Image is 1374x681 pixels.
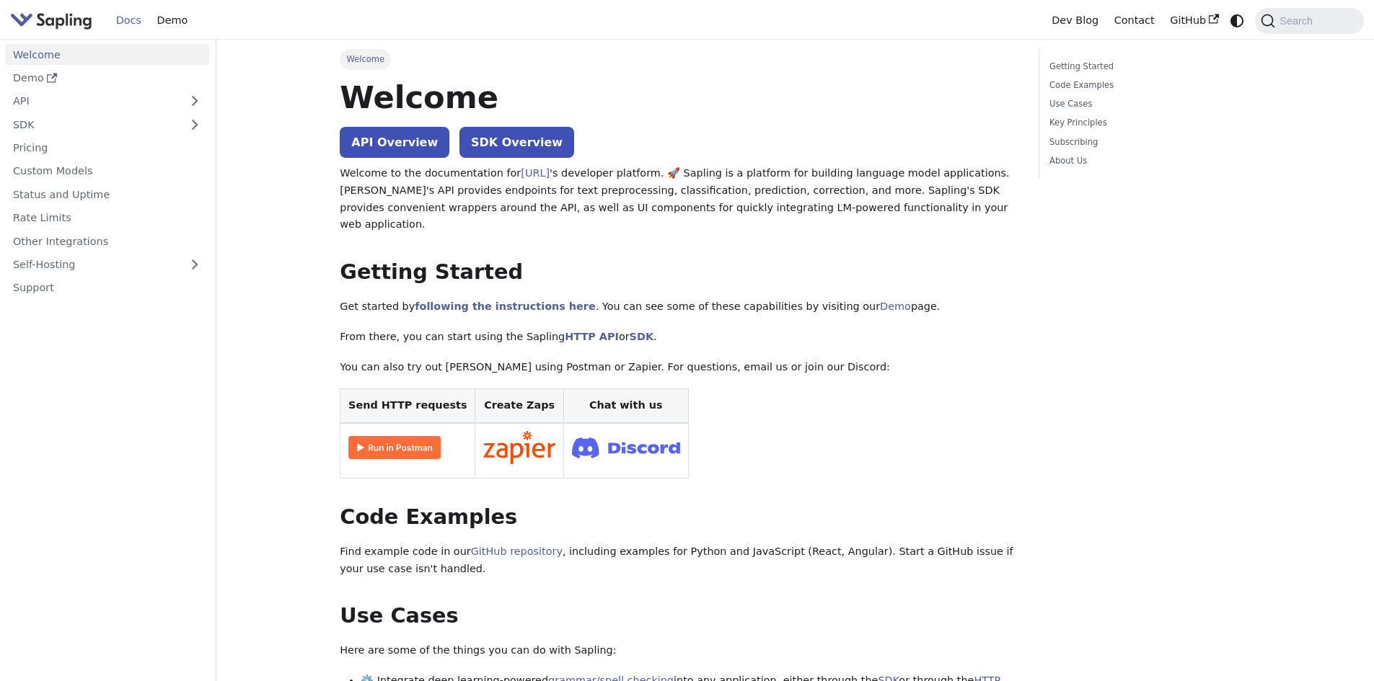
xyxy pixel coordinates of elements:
[340,49,391,69] span: Welcome
[475,389,564,423] th: Create Zaps
[459,127,574,158] a: SDK Overview
[5,231,209,252] a: Other Integrations
[5,114,180,135] a: SDK
[340,298,1018,316] p: Get started by . You can see some of these capabilities by visiting our page.
[5,91,180,112] a: API
[521,167,550,179] a: [URL]
[1162,9,1226,32] a: GitHub
[572,433,680,463] img: Join Discord
[1049,79,1245,92] a: Code Examples
[340,259,1018,285] h2: Getting Started
[630,331,653,342] a: SDK
[340,127,449,158] a: API Overview
[10,10,97,31] a: Sapling.aiSapling.ai
[5,44,209,65] a: Welcome
[1255,8,1363,34] button: Search (Command+K)
[5,138,209,159] a: Pricing
[1044,9,1106,32] a: Dev Blog
[1275,15,1321,27] span: Search
[340,389,475,423] th: Send HTTP requests
[1049,135,1245,149] a: Subscribing
[415,301,595,312] a: following the instructions here
[340,165,1018,233] p: Welcome to the documentation for 's developer platform. 🚀 Sapling is a platform for building lang...
[340,603,1018,629] h2: Use Cases
[483,431,555,464] img: Connect in Zapier
[5,254,209,275] a: Self-Hosting
[471,546,563,557] a: GitHub repository
[1049,116,1245,130] a: Key Principles
[348,436,441,459] img: Run in Postman
[5,208,209,228] a: Rate Limits
[340,642,1018,659] p: Here are some of the things you can do with Sapling:
[1049,60,1245,74] a: Getting Started
[1227,10,1248,31] button: Switch between dark and light mode (currently system mode)
[1049,97,1245,111] a: Use Cases
[565,331,619,342] a: HTTP API
[340,49,1018,69] nav: Breadcrumbs
[5,161,209,182] a: Custom Models
[108,9,149,32] a: Docs
[880,301,911,312] a: Demo
[5,277,209,298] a: Support
[340,543,1018,578] p: Find example code in our , including examples for Python and JavaScript (React, Angular). Start a...
[5,68,209,89] a: Demo
[180,91,209,112] button: Expand sidebar category 'API'
[5,184,209,205] a: Status and Uptime
[340,78,1018,117] h1: Welcome
[10,10,92,31] img: Sapling.ai
[340,329,1018,346] p: From there, you can start using the Sapling or .
[1106,9,1163,32] a: Contact
[563,389,688,423] th: Chat with us
[340,504,1018,530] h2: Code Examples
[180,114,209,135] button: Expand sidebar category 'SDK'
[149,9,195,32] a: Demo
[1049,154,1245,168] a: About Us
[340,359,1018,376] p: You can also try out [PERSON_NAME] using Postman or Zapier. For questions, email us or join our D...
